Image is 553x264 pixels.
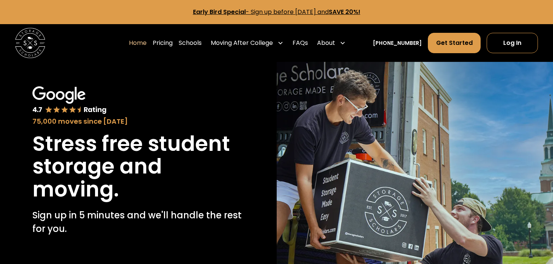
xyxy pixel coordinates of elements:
[193,8,246,16] strong: Early Bird Special
[32,132,244,201] h1: Stress free student storage and moving.
[32,209,244,236] p: Sign up in 5 minutes and we'll handle the rest for you.
[211,38,273,48] div: Moving After College
[293,32,308,54] a: FAQs
[208,32,286,54] div: Moving After College
[329,8,360,16] strong: SAVE 20%!
[317,38,335,48] div: About
[487,33,538,53] a: Log In
[153,32,173,54] a: Pricing
[428,33,480,53] a: Get Started
[32,86,106,115] img: Google 4.7 star rating
[193,8,360,16] a: Early Bird Special- Sign up before [DATE] andSAVE 20%!
[373,39,422,47] a: [PHONE_NUMBER]
[129,32,147,54] a: Home
[15,28,45,58] img: Storage Scholars main logo
[314,32,349,54] div: About
[32,116,244,126] div: 75,000 moves since [DATE]
[179,32,202,54] a: Schools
